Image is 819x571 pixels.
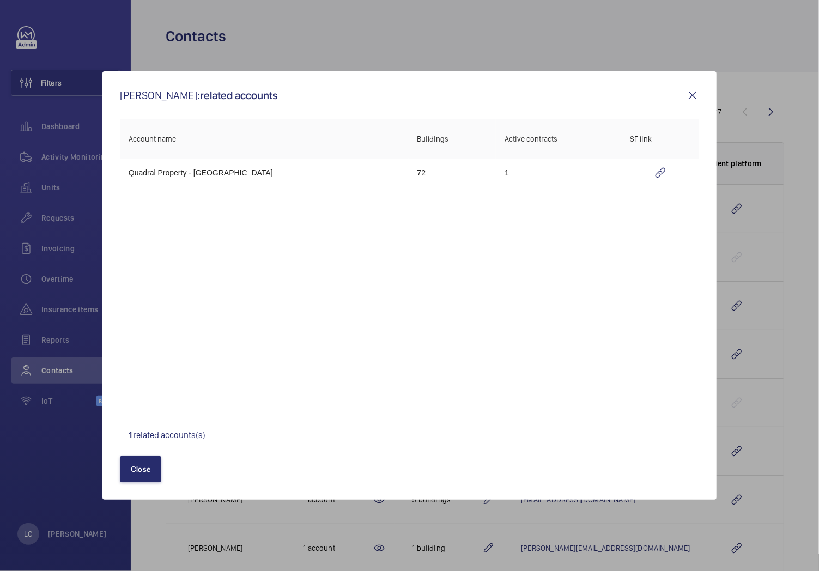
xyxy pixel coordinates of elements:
[129,135,176,143] span: Account name
[496,159,621,187] td: 1
[505,135,557,143] span: Active contracts
[129,430,132,440] span: 1
[134,430,205,440] span: related accounts(s)
[200,89,278,102] span: related accounts
[120,159,409,187] td: Quadral Property - [GEOGRAPHIC_DATA]
[409,159,496,187] td: 72
[630,135,652,143] span: SF link
[417,135,449,143] span: Buildings
[120,456,161,482] button: Close
[120,90,686,101] p: [PERSON_NAME]:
